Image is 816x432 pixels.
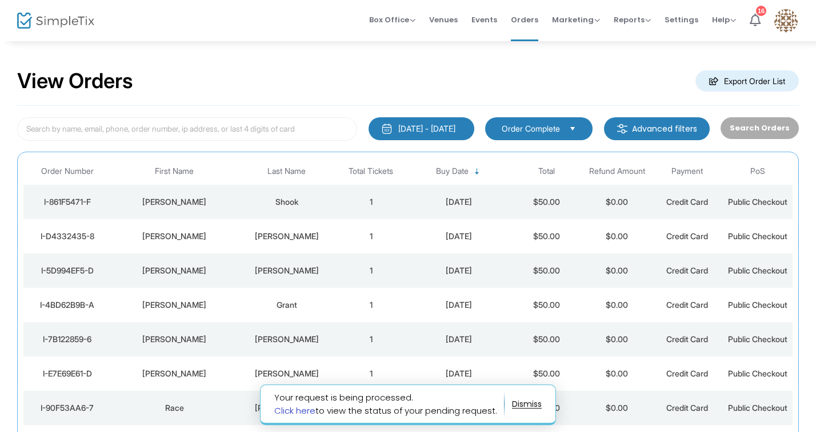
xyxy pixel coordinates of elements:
[511,356,582,391] td: $50.00
[17,117,357,141] input: Search by name, email, phone, order number, ip address, or last 4 digits of card
[26,334,109,345] div: I-7B122859-6
[409,265,509,276] div: 8/15/2025
[511,288,582,322] td: $50.00
[114,334,235,345] div: Scott
[604,117,710,140] m-button: Advanced filters
[582,219,652,253] td: $0.00
[241,402,333,414] div: Wilen
[582,158,652,185] th: Refund Amount
[26,265,109,276] div: I-5D994EF5-D
[369,14,415,25] span: Box Office
[614,14,651,25] span: Reports
[41,167,94,176] span: Order Number
[241,334,333,345] div: Adams
[409,368,509,379] div: 8/12/2025
[114,265,235,276] div: Jason
[666,300,708,310] span: Credit Card
[666,231,708,241] span: Credit Card
[512,395,542,414] button: dismiss
[728,368,787,378] span: Public Checkout
[511,219,582,253] td: $50.00
[336,253,406,288] td: 1
[336,185,406,219] td: 1
[114,231,235,242] div: Shane
[728,197,787,207] span: Public Checkout
[582,253,652,288] td: $0.00
[750,167,765,176] span: PoS
[336,288,406,322] td: 1
[728,231,787,241] span: Public Checkout
[398,123,455,134] div: [DATE] - [DATE]
[473,167,482,176] span: Sortable
[336,356,406,391] td: 1
[565,122,581,135] button: Select
[471,5,497,34] span: Events
[582,322,652,356] td: $0.00
[336,322,406,356] td: 1
[336,219,406,253] td: 1
[26,368,109,379] div: I-E7E69E61-D
[114,196,235,208] div: Monica
[267,167,306,176] span: Last Name
[511,253,582,288] td: $50.00
[511,5,538,34] span: Orders
[666,334,708,344] span: Credit Card
[26,231,109,242] div: I-D4332435-8
[671,167,703,176] span: Payment
[582,185,652,219] td: $0.00
[502,123,560,134] span: Order Complete
[114,299,235,311] div: Mason
[26,196,109,208] div: I-861F5471-F
[728,265,787,275] span: Public Checkout
[26,299,109,311] div: I-4BD62B9B-A
[728,403,787,413] span: Public Checkout
[728,334,787,344] span: Public Checkout
[665,5,698,34] span: Settings
[114,368,235,379] div: Jill
[274,391,505,417] span: Your request is being processed. to view the status of your pending request.
[336,158,406,185] th: Total Tickets
[756,6,766,16] div: 16
[511,185,582,219] td: $50.00
[617,123,628,134] img: filter
[274,405,315,417] a: Click here
[409,299,509,311] div: 8/14/2025
[666,368,708,378] span: Credit Card
[582,288,652,322] td: $0.00
[114,402,235,414] div: Race
[155,167,194,176] span: First Name
[436,167,469,176] span: Buy Date
[241,299,333,311] div: Grant
[666,403,708,413] span: Credit Card
[381,123,393,134] img: monthly
[552,14,600,25] span: Marketing
[241,231,333,242] div: Vanover
[666,265,708,275] span: Credit Card
[712,14,736,25] span: Help
[409,196,509,208] div: 8/17/2025
[17,69,133,94] h2: View Orders
[511,158,582,185] th: Total
[728,300,787,310] span: Public Checkout
[241,368,333,379] div: Ostrander
[241,265,333,276] div: Fenton
[582,356,652,391] td: $0.00
[695,70,799,92] m-button: Export Order List
[409,334,509,345] div: 8/13/2025
[582,391,652,425] td: $0.00
[429,5,458,34] span: Venues
[369,117,474,140] button: [DATE] - [DATE]
[666,197,708,207] span: Credit Card
[409,231,509,242] div: 8/16/2025
[511,322,582,356] td: $50.00
[241,196,333,208] div: Shook
[26,402,109,414] div: I-90F53AA6-7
